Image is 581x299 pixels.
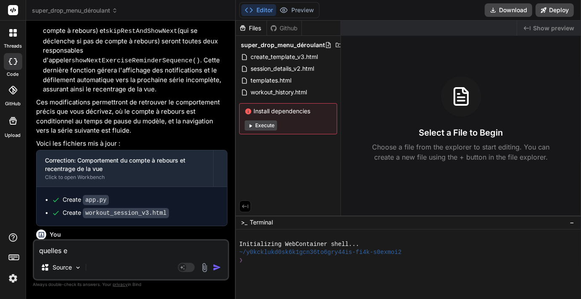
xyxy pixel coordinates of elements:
[50,230,61,239] h6: You
[250,64,315,74] span: session_details_v2.html
[568,216,576,229] button: −
[250,87,308,97] span: workout_history.html
[37,150,213,187] button: Correction: Comportement du compte à rebours et recentrage de la vueClick to open Workbench
[32,6,118,15] span: super_drop_menu_déroulant
[43,16,227,94] li: La fonction (qui se déclenche à la fin d'un compte à rebours) et (qui se déclenche si pas de comp...
[241,41,325,49] span: super_drop_menu_déroulant
[267,24,301,32] div: Github
[536,3,574,17] button: Deploy
[241,4,276,16] button: Editor
[276,4,317,16] button: Preview
[83,208,169,218] code: workout_session_v3.html
[6,271,20,286] img: settings
[200,263,209,272] img: attachment
[241,218,247,227] span: >_
[63,208,169,217] div: Create
[45,156,205,173] div: Correction: Comportement du compte à rebours et recentrage de la vue
[71,57,200,64] code: showNextExerciseReminderSequence()
[245,107,332,115] span: Install dependencies
[45,174,205,181] div: Click to open Workbench
[245,120,277,131] button: Execute
[250,218,273,227] span: Terminal
[239,256,243,264] span: ❯
[570,218,574,227] span: −
[485,3,532,17] button: Download
[53,263,72,272] p: Source
[367,142,555,162] p: Choose a file from the explorer to start editing. You can create a new file using the + button in...
[113,282,128,287] span: privacy
[213,263,221,272] img: icon
[36,139,227,149] p: Voici les fichiers mis à jour :
[74,264,82,271] img: Pick Models
[63,195,109,204] div: Create
[250,52,319,62] span: create_template_v3.html
[33,280,229,288] p: Always double-check its answers. Your in Bind
[5,132,21,139] label: Upload
[5,100,21,107] label: GitHub
[239,248,401,256] span: ~/y0kcklukd0sk6k1gcn36to6gry44is-fi4k-s0exmoi2
[4,43,22,50] label: threads
[106,28,177,35] code: skipRestAndShowNext
[236,24,267,32] div: Files
[533,24,574,32] span: Show preview
[7,71,19,78] label: code
[250,75,292,85] span: templates.html
[419,127,503,139] h3: Select a File to Begin
[34,240,228,256] textarea: quelles e
[36,98,227,136] p: Ces modifications permettront de retrouver le comportement précis que vous décrivez, où le compte...
[83,195,109,205] code: app.py
[239,240,359,248] span: Initializing WebContainer shell...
